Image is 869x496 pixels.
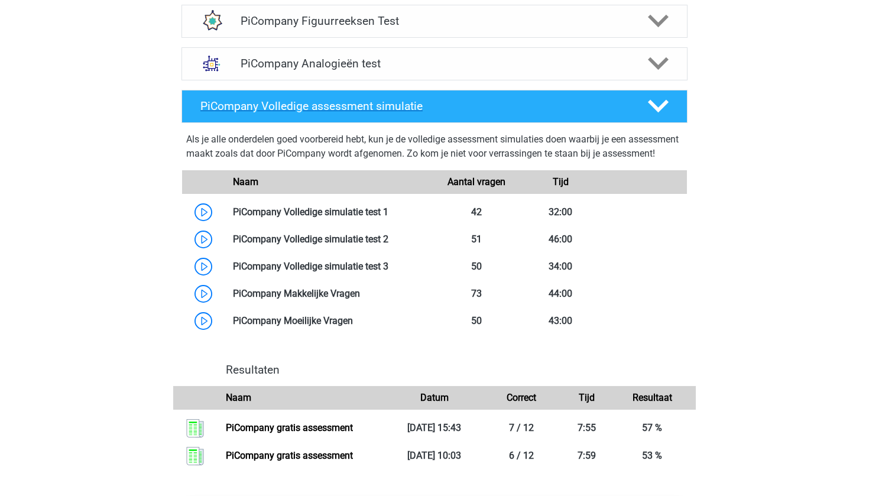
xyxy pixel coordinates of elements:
[224,287,434,301] div: PiCompany Makkelijke Vragen
[226,422,353,433] a: PiCompany gratis assessment
[224,205,434,219] div: PiCompany Volledige simulatie test 1
[200,99,628,113] h4: PiCompany Volledige assessment simulatie
[196,48,227,79] img: analogieen
[434,175,518,189] div: Aantal vragen
[217,391,391,405] div: Naam
[177,47,692,80] a: analogieen PiCompany Analogieën test
[224,314,434,328] div: PiCompany Moeilijke Vragen
[196,5,227,36] img: figuurreeksen
[226,363,687,377] h4: Resultaten
[224,175,434,189] div: Naam
[478,391,565,405] div: Correct
[391,391,478,405] div: Datum
[226,450,353,461] a: PiCompany gratis assessment
[241,57,628,70] h4: PiCompany Analogieën test
[177,5,692,38] a: figuurreeksen PiCompany Figuurreeksen Test
[518,175,602,189] div: Tijd
[241,14,628,28] h4: PiCompany Figuurreeksen Test
[565,391,609,405] div: Tijd
[224,260,434,274] div: PiCompany Volledige simulatie test 3
[609,391,696,405] div: Resultaat
[224,232,434,247] div: PiCompany Volledige simulatie test 2
[186,132,683,166] div: Als je alle onderdelen goed voorbereid hebt, kun je de volledige assessment simulaties doen waarb...
[177,90,692,123] a: PiCompany Volledige assessment simulatie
